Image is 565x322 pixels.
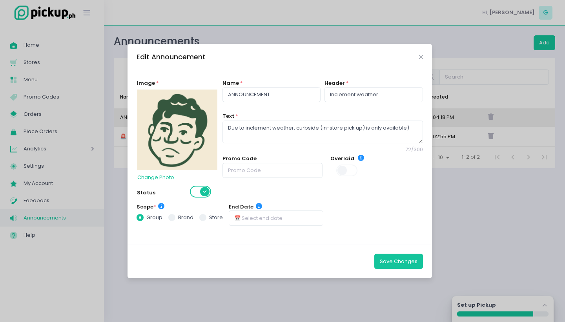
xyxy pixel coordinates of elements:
[199,214,223,221] label: store
[324,87,423,102] input: Header
[222,146,423,154] div: 72 / 300
[137,52,206,62] div: Edit Announcement
[229,203,253,211] label: End Date
[137,189,155,197] label: Status
[374,254,423,269] button: Save Changes
[222,87,321,102] input: Announcement Name
[222,112,234,120] label: Text
[137,90,217,170] img: photo
[137,203,153,211] label: Scope
[137,214,162,221] label: group
[222,121,423,143] textarea: Due to inclement weather, curbside (in-store pick up) is only available)
[324,79,345,87] label: Header
[222,155,257,163] label: Promo Code
[330,155,354,163] label: Overlaid
[137,170,175,185] button: Change Photo
[222,79,239,87] label: Name
[137,79,155,87] label: Image
[419,55,423,59] button: Close
[229,210,323,225] input: 📅 Select end date
[222,163,323,178] input: Promo Code
[168,214,193,221] label: brand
